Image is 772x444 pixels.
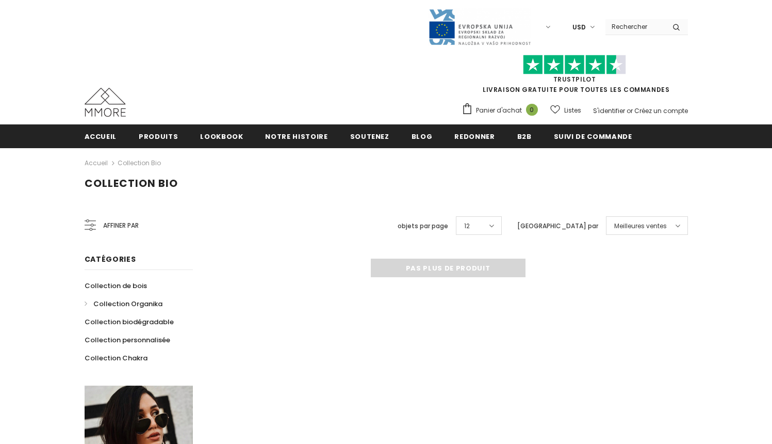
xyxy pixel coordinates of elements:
[517,132,532,141] span: B2B
[139,124,178,148] a: Produits
[553,75,596,84] a: TrustPilot
[93,299,162,309] span: Collection Organika
[85,331,170,349] a: Collection personnalisée
[350,132,389,141] span: soutenez
[627,106,633,115] span: or
[593,106,625,115] a: S'identifier
[572,22,586,33] span: USD
[139,132,178,141] span: Produits
[85,176,178,191] span: Collection Bio
[428,22,531,31] a: Javni Razpis
[85,349,147,367] a: Collection Chakra
[462,103,543,118] a: Panier d'achat 0
[398,221,448,231] label: objets par page
[564,105,581,116] span: Listes
[350,124,389,148] a: soutenez
[454,132,495,141] span: Redonner
[200,132,243,141] span: Lookbook
[85,88,126,117] img: Cas MMORE
[526,104,538,116] span: 0
[614,221,667,231] span: Meilleures ventes
[85,295,162,313] a: Collection Organika
[634,106,688,115] a: Créez un compte
[554,132,632,141] span: Suivi de commande
[462,59,688,94] span: LIVRAISON GRATUITE POUR TOUTES LES COMMANDES
[605,19,665,34] input: Search Site
[517,221,598,231] label: [GEOGRAPHIC_DATA] par
[85,157,108,169] a: Accueil
[85,254,136,264] span: Catégories
[85,277,147,295] a: Collection de bois
[85,124,117,148] a: Accueil
[550,101,581,119] a: Listes
[476,105,522,116] span: Panier d'achat
[265,132,327,141] span: Notre histoire
[454,124,495,148] a: Redonner
[85,132,117,141] span: Accueil
[85,281,147,291] span: Collection de bois
[428,8,531,46] img: Javni Razpis
[464,221,470,231] span: 12
[85,353,147,363] span: Collection Chakra
[412,124,433,148] a: Blog
[412,132,433,141] span: Blog
[103,220,139,231] span: Affiner par
[554,124,632,148] a: Suivi de commande
[517,124,532,148] a: B2B
[118,158,161,167] a: Collection Bio
[200,124,243,148] a: Lookbook
[265,124,327,148] a: Notre histoire
[85,313,174,331] a: Collection biodégradable
[523,55,626,75] img: Faites confiance aux étoiles pilotes
[85,335,170,345] span: Collection personnalisée
[85,317,174,327] span: Collection biodégradable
